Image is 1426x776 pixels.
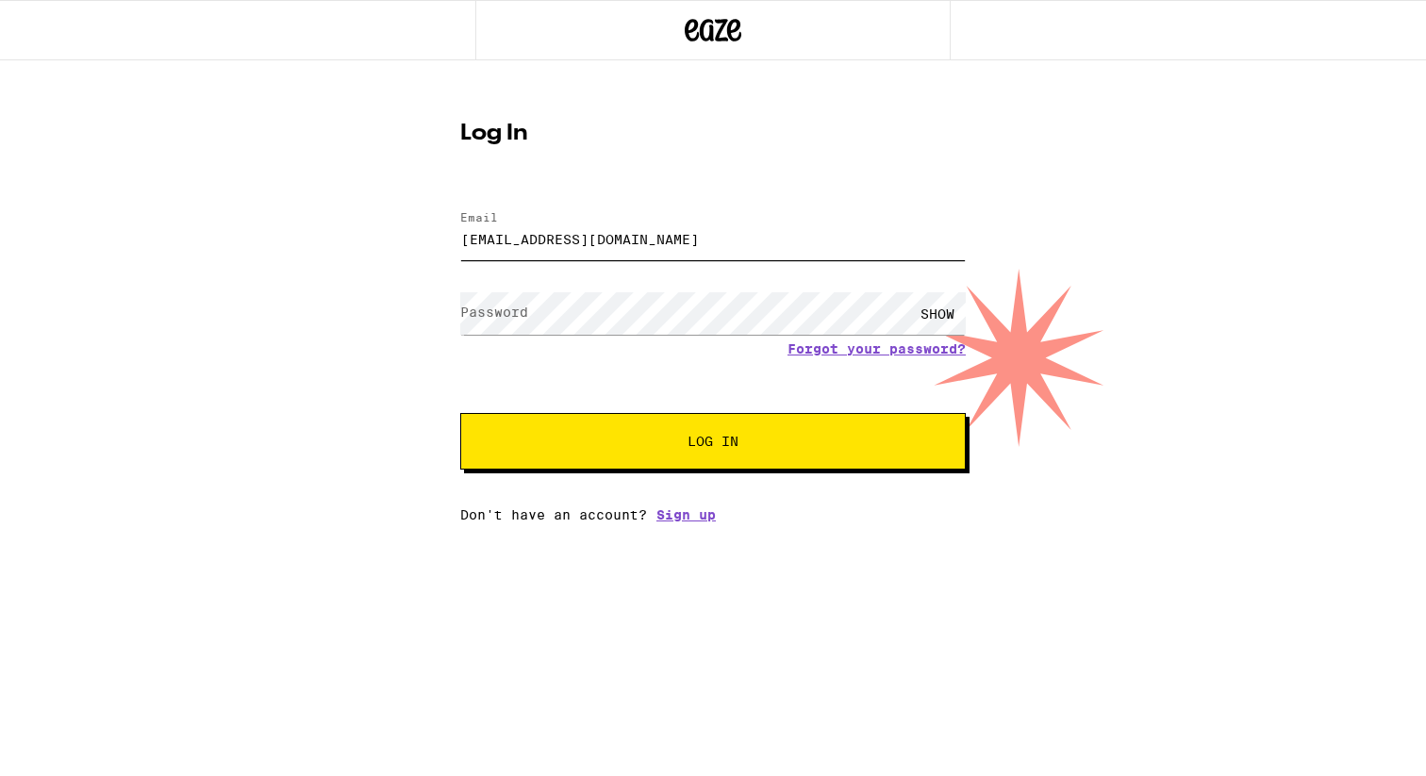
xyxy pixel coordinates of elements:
[788,341,966,356] a: Forgot your password?
[460,413,966,470] button: Log In
[460,305,528,320] label: Password
[460,211,498,223] label: Email
[460,507,966,522] div: Don't have an account?
[909,292,966,335] div: SHOW
[688,435,738,448] span: Log In
[460,123,966,145] h1: Log In
[656,507,716,522] a: Sign up
[11,13,136,28] span: Hi. Need any help?
[460,218,966,260] input: Email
